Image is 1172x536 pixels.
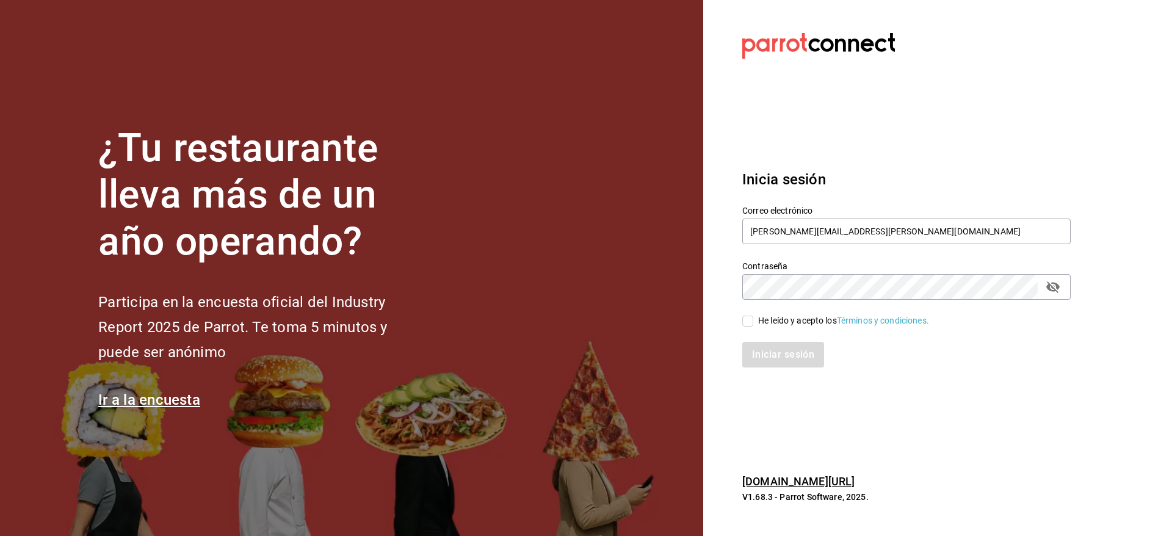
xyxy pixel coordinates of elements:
[742,219,1071,244] input: Ingresa tu correo electrónico
[742,261,1071,270] label: Contraseña
[837,316,929,325] a: Términos y condiciones.
[758,314,929,327] div: He leído y acepto los
[742,475,855,488] a: [DOMAIN_NAME][URL]
[98,391,200,408] a: Ir a la encuesta
[742,206,1071,214] label: Correo electrónico
[98,125,428,266] h1: ¿Tu restaurante lleva más de un año operando?
[742,491,1071,503] p: V1.68.3 - Parrot Software, 2025.
[1043,277,1063,297] button: passwordField
[742,168,1071,190] h3: Inicia sesión
[98,290,428,364] h2: Participa en la encuesta oficial del Industry Report 2025 de Parrot. Te toma 5 minutos y puede se...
